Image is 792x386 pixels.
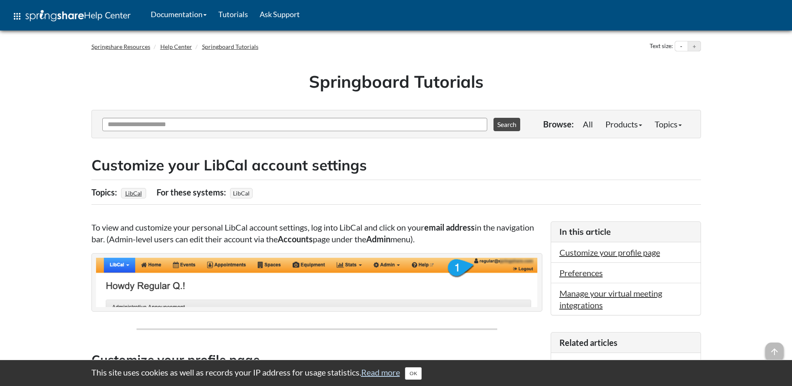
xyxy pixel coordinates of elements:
[675,41,688,51] button: Decrease text size
[366,234,390,244] strong: Admin
[559,268,603,278] a: Preferences
[12,11,22,21] span: apps
[405,367,422,380] button: Close
[96,258,538,307] img: the email address link in the navigation bar
[543,118,574,130] p: Browse:
[559,358,691,380] a: Customize your LibAnswers account settings
[559,338,617,348] span: Related articles
[230,188,253,198] span: LibCal
[559,247,660,257] a: Customize your profile page
[254,4,306,25] a: Ask Support
[765,343,784,361] span: arrow_upward
[213,4,254,25] a: Tutorials
[91,351,542,370] h3: Customize your profile page
[91,155,701,175] h2: Customize your LibCal account settings
[361,367,400,377] a: Read more
[91,184,119,200] div: Topics:
[160,43,192,50] a: Help Center
[157,184,228,200] div: For these systems:
[6,4,137,29] a: apps Help Center
[91,43,150,50] a: Springshare Resources
[278,234,313,244] strong: Accounts
[145,4,213,25] a: Documentation
[202,43,258,50] a: Springboard Tutorials
[688,41,701,51] button: Increase text size
[559,288,662,310] a: Manage your virtual meeting integrations
[648,116,688,132] a: Topics
[577,116,599,132] a: All
[83,366,709,380] div: This site uses cookies as well as records your IP address for usage statistics.
[25,10,84,21] img: Springshare
[424,222,475,232] strong: email address
[559,226,692,238] h3: In this article
[98,70,695,93] h1: Springboard Tutorials
[599,116,648,132] a: Products
[84,10,131,20] span: Help Center
[124,187,143,199] a: LibCal
[648,41,675,52] div: Text size:
[493,118,520,131] button: Search
[765,343,784,353] a: arrow_upward
[91,221,542,245] p: To view and customize your personal LibCal account settings, log into LibCal and click on your in...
